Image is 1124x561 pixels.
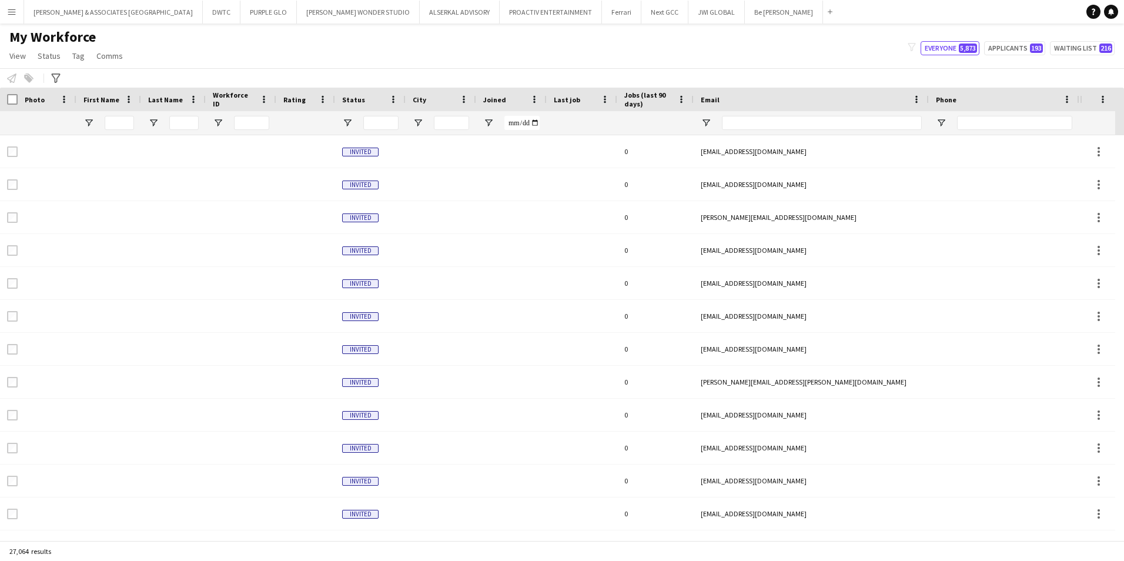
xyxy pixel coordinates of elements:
[148,95,183,104] span: Last Name
[694,201,929,233] div: [PERSON_NAME][EMAIL_ADDRESS][DOMAIN_NAME]
[694,234,929,266] div: [EMAIL_ADDRESS][DOMAIN_NAME]
[617,366,694,398] div: 0
[33,48,65,64] a: Status
[617,432,694,464] div: 0
[7,377,18,388] input: Row Selection is disabled for this row (unchecked)
[617,267,694,299] div: 0
[617,300,694,332] div: 0
[240,1,297,24] button: PURPLE GLO
[342,510,379,519] span: Invited
[554,95,580,104] span: Last job
[1099,44,1112,53] span: 216
[1030,44,1043,53] span: 193
[957,116,1072,130] input: Phone Filter Input
[7,212,18,223] input: Row Selection is disabled for this row (unchecked)
[1050,41,1115,55] button: Waiting list216
[694,432,929,464] div: [EMAIL_ADDRESS][DOMAIN_NAME]
[5,48,31,64] a: View
[7,443,18,453] input: Row Selection is disabled for this row (unchecked)
[342,181,379,189] span: Invited
[694,267,929,299] div: [EMAIL_ADDRESS][DOMAIN_NAME]
[342,378,379,387] span: Invited
[701,95,720,104] span: Email
[213,118,223,128] button: Open Filter Menu
[92,48,128,64] a: Comms
[342,477,379,486] span: Invited
[9,28,96,46] span: My Workforce
[24,1,203,24] button: [PERSON_NAME] & ASSOCIATES [GEOGRAPHIC_DATA]
[363,116,399,130] input: Status Filter Input
[694,465,929,497] div: [EMAIL_ADDRESS][DOMAIN_NAME]
[72,51,85,61] span: Tag
[7,278,18,289] input: Row Selection is disabled for this row (unchecked)
[83,118,94,128] button: Open Filter Menu
[342,213,379,222] span: Invited
[434,116,469,130] input: City Filter Input
[49,71,63,85] app-action-btn: Advanced filters
[688,1,745,24] button: JWI GLOBAL
[7,476,18,486] input: Row Selection is disabled for this row (unchecked)
[694,168,929,201] div: [EMAIL_ADDRESS][DOMAIN_NAME]
[342,148,379,156] span: Invited
[96,51,123,61] span: Comms
[342,312,379,321] span: Invited
[483,118,494,128] button: Open Filter Menu
[234,116,269,130] input: Workforce ID Filter Input
[500,1,602,24] button: PROACTIV ENTERTAINMENT
[7,410,18,420] input: Row Selection is disabled for this row (unchecked)
[694,399,929,431] div: [EMAIL_ADDRESS][DOMAIN_NAME]
[617,333,694,365] div: 0
[7,509,18,519] input: Row Selection is disabled for this row (unchecked)
[68,48,89,64] a: Tag
[169,116,199,130] input: Last Name Filter Input
[342,444,379,453] span: Invited
[83,95,119,104] span: First Name
[203,1,240,24] button: DWTC
[413,118,423,128] button: Open Filter Menu
[420,1,500,24] button: ALSERKAL ADVISORY
[694,497,929,530] div: [EMAIL_ADDRESS][DOMAIN_NAME]
[617,497,694,530] div: 0
[148,118,159,128] button: Open Filter Menu
[694,135,929,168] div: [EMAIL_ADDRESS][DOMAIN_NAME]
[504,116,540,130] input: Joined Filter Input
[342,279,379,288] span: Invited
[617,135,694,168] div: 0
[936,118,946,128] button: Open Filter Menu
[283,95,306,104] span: Rating
[7,146,18,157] input: Row Selection is disabled for this row (unchecked)
[9,51,26,61] span: View
[105,116,134,130] input: First Name Filter Input
[984,41,1045,55] button: Applicants193
[617,234,694,266] div: 0
[342,118,353,128] button: Open Filter Menu
[25,95,45,104] span: Photo
[7,245,18,256] input: Row Selection is disabled for this row (unchecked)
[936,95,956,104] span: Phone
[413,95,426,104] span: City
[602,1,641,24] button: Ferrari
[342,95,365,104] span: Status
[959,44,977,53] span: 5,873
[7,311,18,322] input: Row Selection is disabled for this row (unchecked)
[694,300,929,332] div: [EMAIL_ADDRESS][DOMAIN_NAME]
[342,246,379,255] span: Invited
[624,91,673,108] span: Jobs (last 90 days)
[617,465,694,497] div: 0
[694,333,929,365] div: [EMAIL_ADDRESS][DOMAIN_NAME]
[701,118,711,128] button: Open Filter Menu
[342,345,379,354] span: Invited
[617,168,694,201] div: 0
[7,179,18,190] input: Row Selection is disabled for this row (unchecked)
[745,1,823,24] button: Be [PERSON_NAME]
[641,1,688,24] button: Next GCC
[38,51,61,61] span: Status
[617,201,694,233] div: 0
[7,344,18,355] input: Row Selection is disabled for this row (unchecked)
[617,399,694,431] div: 0
[921,41,979,55] button: Everyone5,873
[213,91,255,108] span: Workforce ID
[694,366,929,398] div: [PERSON_NAME][EMAIL_ADDRESS][PERSON_NAME][DOMAIN_NAME]
[722,116,922,130] input: Email Filter Input
[297,1,420,24] button: [PERSON_NAME] WONDER STUDIO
